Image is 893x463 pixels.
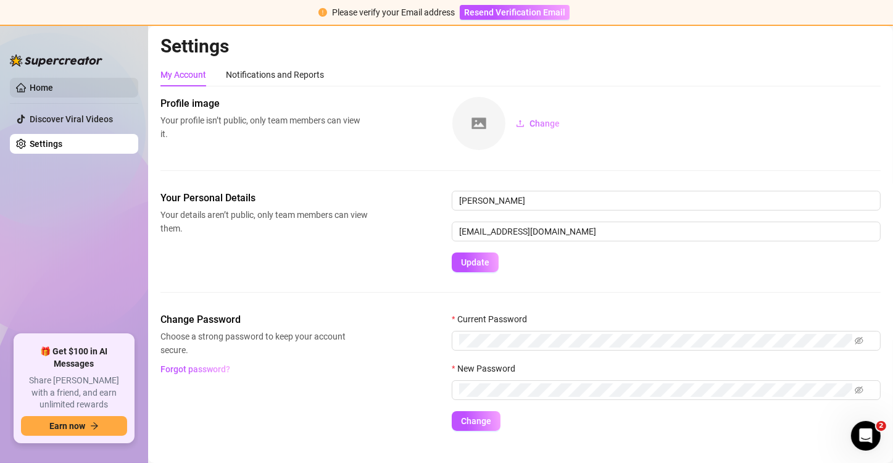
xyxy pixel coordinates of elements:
[461,416,491,426] span: Change
[160,96,368,111] span: Profile image
[452,97,505,150] img: square-placeholder.png
[160,359,231,379] button: Forgot password?
[452,191,881,211] input: Enter name
[49,421,85,431] span: Earn now
[461,257,489,267] span: Update
[452,222,881,241] input: Enter new email
[226,68,324,81] div: Notifications and Reports
[160,191,368,206] span: Your Personal Details
[21,346,127,370] span: 🎁 Get $100 in AI Messages
[90,422,99,430] span: arrow-right
[21,375,127,411] span: Share [PERSON_NAME] with a friend, and earn unlimited rewards
[506,114,570,133] button: Change
[855,336,863,345] span: eye-invisible
[464,7,565,17] span: Resend Verification Email
[21,416,127,436] button: Earn nowarrow-right
[332,6,455,19] div: Please verify your Email address
[10,54,102,67] img: logo-BBDzfeDw.svg
[160,208,368,235] span: Your details aren’t public, only team members can view them.
[160,68,206,81] div: My Account
[516,119,525,128] span: upload
[30,139,62,149] a: Settings
[876,421,886,431] span: 2
[452,411,500,431] button: Change
[452,252,499,272] button: Update
[161,364,231,374] span: Forgot password?
[459,334,852,348] input: Current Password
[318,8,327,17] span: exclamation-circle
[460,5,570,20] button: Resend Verification Email
[530,119,560,128] span: Change
[160,114,368,141] span: Your profile isn’t public, only team members can view it.
[452,312,535,326] label: Current Password
[851,421,881,451] iframe: Intercom live chat
[30,114,113,124] a: Discover Viral Videos
[459,383,852,397] input: New Password
[160,35,881,58] h2: Settings
[452,362,523,375] label: New Password
[160,330,368,357] span: Choose a strong password to keep your account secure.
[160,312,368,327] span: Change Password
[855,386,863,394] span: eye-invisible
[30,83,53,93] a: Home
